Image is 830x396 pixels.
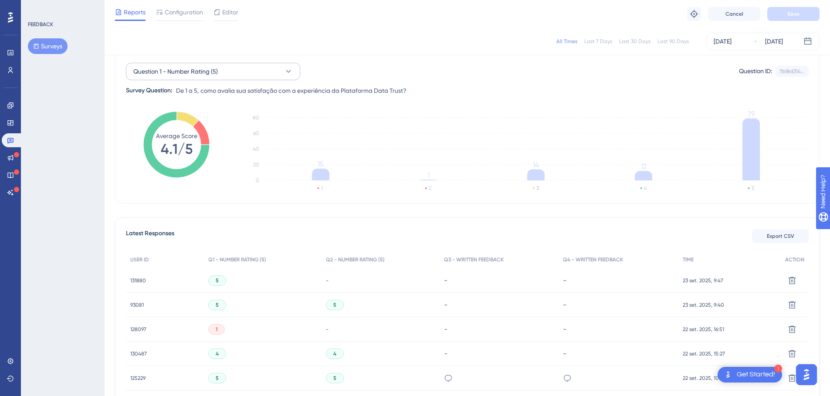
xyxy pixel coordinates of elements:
[444,325,554,333] div: -
[253,130,259,136] tspan: 60
[563,276,674,284] div: -
[767,7,820,21] button: Save
[556,38,577,45] div: All Times
[216,350,219,357] span: 4
[536,185,539,191] text: 3
[126,85,173,96] div: Survey Question:
[785,256,804,263] span: ACTION
[619,38,650,45] div: Last 30 Days
[779,68,805,75] div: 7b18d314...
[130,277,146,284] span: 131880
[216,301,219,308] span: 5
[563,256,623,263] span: Q4 - WRITTEN FEEDBACK
[787,10,800,17] span: Save
[130,301,144,308] span: 93081
[161,141,193,157] tspan: 4.1/5
[737,370,775,379] div: Get Started!
[739,66,772,77] div: Question ID:
[563,325,674,333] div: -
[326,326,329,333] span: -
[216,277,219,284] span: 5
[584,38,612,45] div: Last 7 Days
[326,256,385,263] span: Q2 - NUMBER RATING (5)
[216,326,217,333] span: 1
[725,10,743,17] span: Cancel
[28,38,68,54] button: Surveys
[126,228,174,244] span: Latest Responses
[28,21,53,28] div: FEEDBACK
[333,375,336,382] span: 5
[765,36,783,47] div: [DATE]
[644,185,647,191] text: 4
[793,362,820,388] iframe: UserGuiding AI Assistant Launcher
[714,36,732,47] div: [DATE]
[326,277,329,284] span: -
[156,132,197,139] tspan: Average Score
[563,349,674,358] div: -
[333,350,336,357] span: 4
[256,177,259,183] tspan: 0
[318,160,324,168] tspan: 15
[767,233,794,240] span: Export CSV
[253,162,259,168] tspan: 20
[683,375,726,382] span: 22 set. 2025, 10:52
[253,146,259,152] tspan: 40
[683,277,723,284] span: 23 set. 2025, 9:47
[321,185,323,191] text: 1
[124,7,146,17] span: Reports
[683,301,724,308] span: 23 set. 2025, 9:40
[752,185,754,191] text: 5
[444,349,554,358] div: -
[20,2,54,13] span: Need Help?
[444,256,504,263] span: Q3 - WRITTEN FEEDBACK
[752,229,809,243] button: Export CSV
[130,326,146,333] span: 128097
[444,301,554,309] div: -
[333,301,336,308] span: 5
[133,66,218,77] span: Question 1 - Number Rating (5)
[774,365,782,372] div: 1
[126,63,300,80] button: Question 1 - Number Rating (5)
[130,350,147,357] span: 130487
[718,367,782,382] div: Open Get Started! checklist, remaining modules: 1
[222,7,238,17] span: Editor
[176,85,407,96] span: De 1 a 5, como avalia sua satisfação com a experiência da Plataforma Data Trust?
[748,110,755,118] tspan: 79
[216,375,219,382] span: 5
[165,7,203,17] span: Configuration
[563,301,674,309] div: -
[723,369,733,380] img: launcher-image-alternative-text
[657,38,689,45] div: Last 90 Days
[708,7,760,21] button: Cancel
[253,115,259,121] tspan: 80
[208,256,266,263] span: Q1 - NUMBER RATING (5)
[641,162,647,170] tspan: 12
[429,185,431,191] text: 2
[444,276,554,284] div: -
[683,350,725,357] span: 22 set. 2025, 15:27
[427,171,430,179] tspan: 1
[683,326,724,333] span: 22 set. 2025, 16:51
[533,161,539,169] tspan: 14
[130,256,149,263] span: USER ID
[683,256,694,263] span: TIME
[130,375,146,382] span: 125229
